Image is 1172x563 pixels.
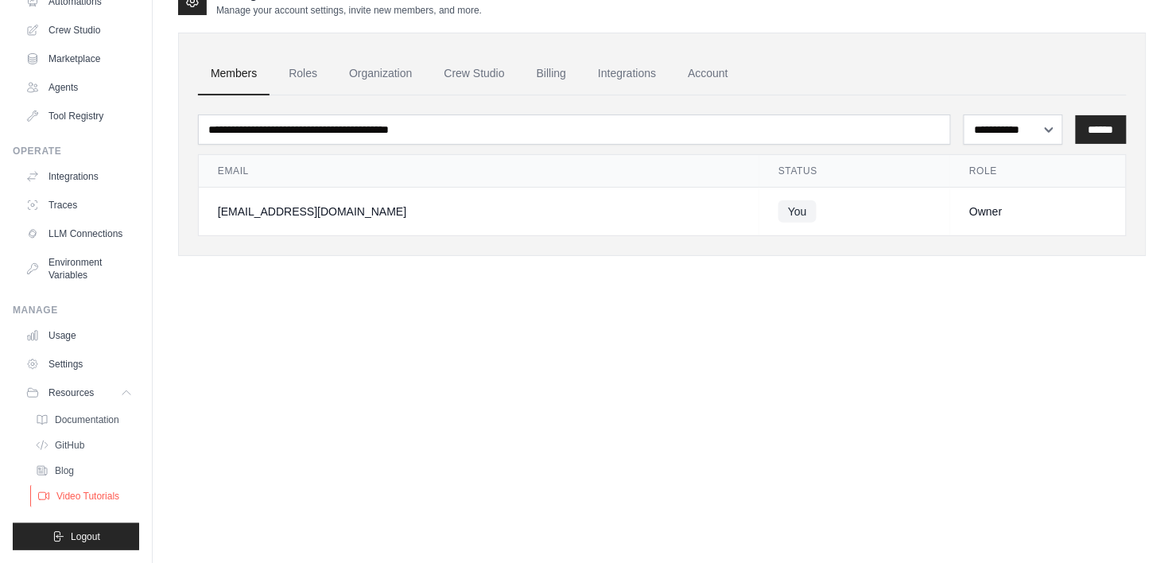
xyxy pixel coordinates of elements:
a: Members [198,52,270,95]
span: Logout [71,530,100,543]
a: Integrations [19,164,139,189]
a: Crew Studio [432,52,518,95]
th: Role [950,155,1126,188]
th: Status [759,155,950,188]
a: Environment Variables [19,250,139,288]
a: Marketplace [19,46,139,72]
a: Account [675,52,741,95]
a: Usage [19,323,139,348]
a: GitHub [29,434,139,456]
span: Resources [49,386,94,399]
a: Roles [276,52,330,95]
span: You [778,200,817,223]
a: Settings [19,351,139,377]
div: Operate [13,145,139,157]
a: Crew Studio [19,17,139,43]
a: Billing [524,52,579,95]
a: Tool Registry [19,103,139,129]
div: [EMAIL_ADDRESS][DOMAIN_NAME] [218,204,740,219]
p: Manage your account settings, invite new members, and more. [216,4,482,17]
a: Agents [19,75,139,100]
a: Integrations [585,52,669,95]
span: Video Tutorials [56,490,119,503]
a: Traces [19,192,139,218]
a: Organization [336,52,425,95]
a: Video Tutorials [30,485,141,507]
th: Email [199,155,759,188]
div: Manage [13,304,139,316]
button: Logout [13,523,139,550]
a: LLM Connections [19,221,139,247]
span: Blog [55,464,74,477]
button: Resources [19,380,139,406]
span: Documentation [55,414,119,426]
a: Blog [29,460,139,482]
a: Documentation [29,409,139,431]
div: Owner [969,204,1107,219]
span: GitHub [55,439,84,452]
